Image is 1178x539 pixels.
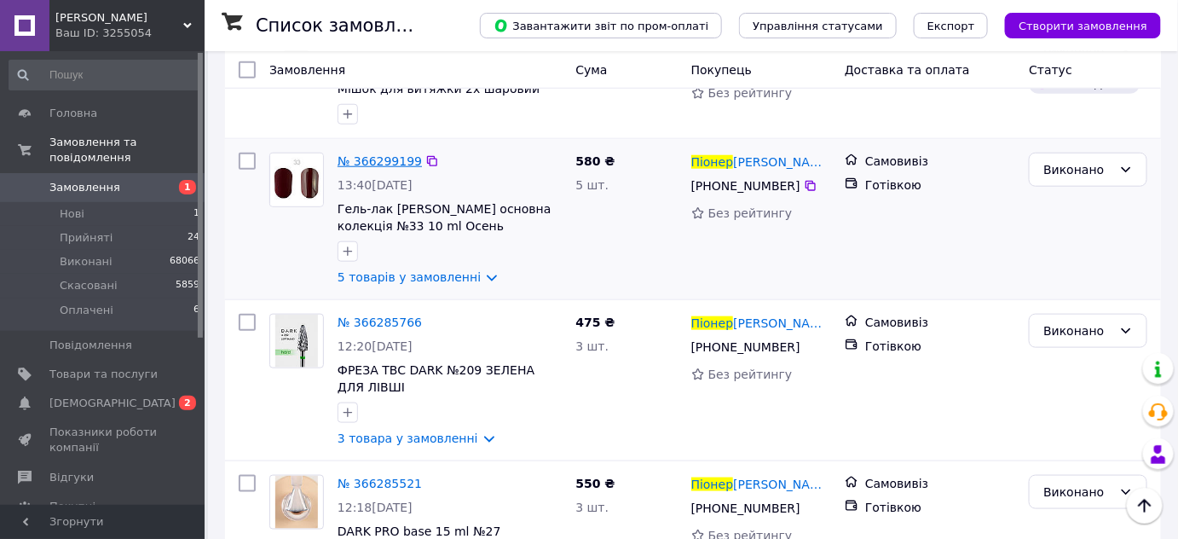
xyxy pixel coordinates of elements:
[575,154,615,168] span: 580 ₴
[49,425,158,455] span: Показники роботи компанії
[691,155,734,169] span: Піонер
[49,180,120,195] span: Замовлення
[338,82,540,96] a: Мішок для витяжки 2х шаровий
[845,63,970,77] span: Доставка та оплата
[733,316,832,330] span: [PERSON_NAME]
[338,525,501,538] a: DARK PRO base 15 ml №27
[865,499,1015,516] div: Готівкою
[256,15,429,36] h1: Список замовлень
[338,270,481,284] a: 5 товарів у замовленні
[338,154,422,168] a: № 366299199
[1043,160,1112,179] div: Виконано
[691,179,800,193] span: [PHONE_NUMBER]
[575,339,609,353] span: 3 шт.
[193,303,199,318] span: 6
[691,63,752,77] span: Покупець
[988,18,1161,32] a: Створити замовлення
[49,135,205,165] span: Замовлення та повідомлення
[338,316,422,329] a: № 366285766
[338,339,413,353] span: 12:20[DATE]
[60,278,118,293] span: Скасовані
[9,60,201,90] input: Пошук
[170,254,199,269] span: 68066
[1043,483,1112,501] div: Виконано
[60,254,113,269] span: Виконані
[60,230,113,246] span: Прийняті
[1043,322,1112,340] div: Виконано
[338,432,478,445] a: 3 товара у замовленні
[691,501,800,515] span: [PHONE_NUMBER]
[575,316,615,329] span: 475 ₴
[338,477,422,490] a: № 366285521
[269,475,324,530] a: Фото товару
[865,153,1015,170] div: Самовивіз
[927,20,975,32] span: Експорт
[338,202,551,233] a: Гель-лак [PERSON_NAME] основна колекція №33 10 ml Осень
[193,206,199,222] span: 1
[275,476,318,529] img: Фото товару
[49,470,94,485] span: Відгуки
[575,178,609,192] span: 5 шт.
[49,106,97,121] span: Головна
[494,18,708,33] span: Завантажити звіт по пром-оплаті
[49,367,158,382] span: Товари та послуги
[691,154,831,171] a: Піонер[PERSON_NAME]
[753,20,883,32] span: Управління статусами
[708,368,793,381] span: Без рейтингу
[865,177,1015,194] div: Готівкою
[269,314,324,368] a: Фото товару
[338,363,534,394] a: ФРЕЗА ТВС DARK №209 ЗЕЛЕНА ДЛЯ ЛІВШІ
[575,63,607,77] span: Cума
[338,178,413,192] span: 13:40[DATE]
[733,155,832,169] span: [PERSON_NAME]
[691,478,734,491] span: Піонер
[1127,488,1163,524] button: Наверх
[49,499,95,514] span: Покупці
[865,338,1015,355] div: Готівкою
[1019,20,1147,32] span: Створити замовлення
[176,278,199,293] span: 5859
[1005,13,1161,38] button: Створити замовлення
[575,477,615,490] span: 550 ₴
[691,316,734,330] span: Піонер
[269,153,324,207] a: Фото товару
[865,314,1015,331] div: Самовивіз
[60,303,113,318] span: Оплачені
[338,501,413,514] span: 12:18[DATE]
[1029,63,1072,77] span: Статус
[55,26,205,41] div: Ваш ID: 3255054
[739,13,897,38] button: Управління статусами
[179,396,196,410] span: 2
[49,396,176,411] span: [DEMOGRAPHIC_DATA]
[480,13,722,38] button: Завантажити звіт по пром-оплаті
[914,13,989,38] button: Експорт
[708,206,793,220] span: Без рейтингу
[708,86,793,100] span: Без рейтингу
[49,338,132,353] span: Повідомлення
[575,501,609,514] span: 3 шт.
[275,315,318,368] img: Фото товару
[270,154,323,206] img: Фото товару
[55,10,183,26] span: Sandra_shop_ua
[691,476,831,493] a: Піонер[PERSON_NAME]
[865,475,1015,492] div: Самовивіз
[733,478,832,491] span: [PERSON_NAME]
[691,340,800,354] span: [PHONE_NUMBER]
[691,315,831,332] a: Піонер[PERSON_NAME]
[188,230,199,246] span: 24
[60,206,84,222] span: Нові
[179,180,196,194] span: 1
[269,63,345,77] span: Замовлення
